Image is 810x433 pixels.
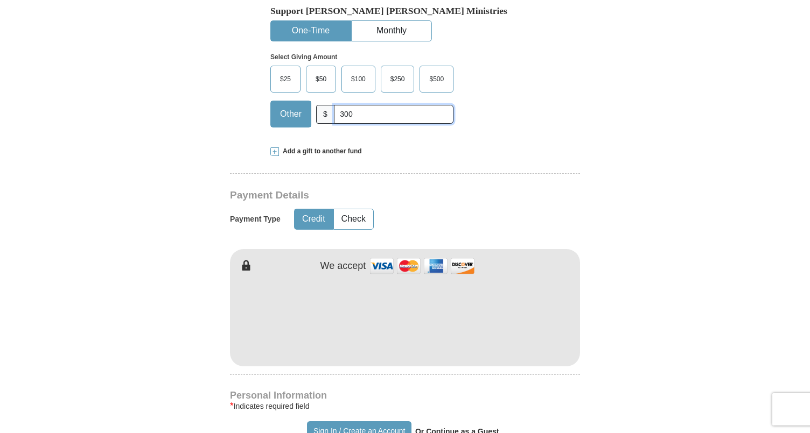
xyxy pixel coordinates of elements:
h4: Personal Information [230,391,580,400]
button: Check [334,209,373,229]
h3: Payment Details [230,189,505,202]
span: $25 [275,71,296,87]
button: Credit [295,209,333,229]
span: $250 [385,71,410,87]
span: $50 [310,71,332,87]
button: Monthly [352,21,431,41]
span: Other [275,106,307,122]
h5: Payment Type [230,215,281,224]
input: Other Amount [334,105,453,124]
span: $ [316,105,334,124]
button: One-Time [271,21,351,41]
h5: Support [PERSON_NAME] [PERSON_NAME] Ministries [270,5,540,17]
span: Add a gift to another fund [279,147,362,156]
span: $100 [346,71,371,87]
span: $500 [424,71,449,87]
h4: We accept [320,260,366,272]
strong: Select Giving Amount [270,53,337,61]
img: credit cards accepted [368,254,476,278]
div: Indicates required field [230,400,580,413]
